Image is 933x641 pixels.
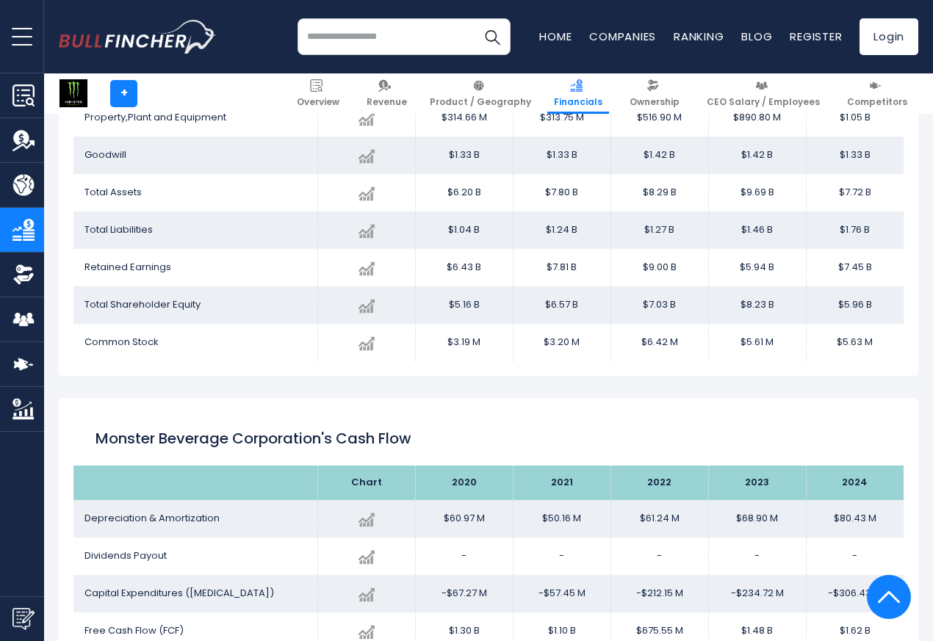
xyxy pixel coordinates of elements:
td: $7.03 B [610,286,708,324]
a: Login [860,18,918,55]
td: - [806,537,904,575]
td: - [708,537,806,575]
span: Dividends Payout [84,548,167,562]
a: Companies [589,29,656,44]
td: $61.24 M [610,500,708,537]
td: $1.33 B [806,137,904,174]
td: $1.04 B [415,211,513,249]
span: Competitors [847,96,907,108]
a: Revenue [360,73,414,114]
td: -$57.45 M [513,575,610,612]
td: -$67.27 M [415,575,513,612]
img: Ownership [12,264,35,286]
span: Free Cash Flow (FCF) [84,623,184,637]
td: $5.61 M [708,324,806,361]
a: Blog [741,29,772,44]
td: - [513,537,610,575]
td: $6.42 M [610,324,708,361]
td: $890.80 M [708,99,806,137]
td: $7.72 B [806,174,904,211]
td: $1.42 B [708,137,806,174]
a: Overview [290,73,346,114]
td: $80.43 M [806,500,904,537]
td: $1.76 B [806,211,904,249]
span: CEO Salary / Employees [707,96,820,108]
span: Depreciation & Amortization [84,511,220,525]
span: Total Liabilities [84,222,153,236]
td: $7.81 B [513,249,610,286]
a: Competitors [840,73,914,114]
a: Financials [547,73,609,114]
td: -$212.15 M [610,575,708,612]
td: $314.66 M [415,99,513,137]
img: bullfincher logo [59,20,217,54]
a: Ownership [623,73,686,114]
td: $7.80 B [513,174,610,211]
td: $3.19 M [415,324,513,361]
a: Go to homepage [59,20,217,54]
td: $1.33 B [415,137,513,174]
span: Capital Expenditures ([MEDICAL_DATA]) [84,586,274,600]
td: -$306.43 M [806,575,904,612]
span: Total Assets [84,185,142,199]
a: Ranking [674,29,724,44]
span: Common Stock [84,335,159,349]
th: 2020 [415,466,513,500]
td: $1.24 B [513,211,610,249]
td: - [415,537,513,575]
td: $7.45 B [806,249,904,286]
td: $1.33 B [513,137,610,174]
td: $5.96 B [806,286,904,324]
td: $6.20 B [415,174,513,211]
td: $68.90 M [708,500,806,537]
a: Register [790,29,842,44]
td: $60.97 M [415,500,513,537]
th: 2024 [806,466,904,500]
span: Retained Earnings [84,260,171,274]
a: Home [539,29,572,44]
th: 2021 [513,466,610,500]
span: Goodwill [84,148,126,162]
span: Total Shareholder Equity [84,297,201,311]
img: MNST logo [60,79,87,107]
a: CEO Salary / Employees [700,73,826,114]
td: $1.27 B [610,211,708,249]
td: $1.42 B [610,137,708,174]
span: Financials [554,96,602,108]
span: Property,Plant and Equipment [84,110,226,124]
h2: Monster Beverage Corporation's Cash flow [96,427,882,449]
th: Chart [317,466,415,500]
td: $313.75 M [513,99,610,137]
a: Product / Geography [423,73,538,114]
button: Search [474,18,511,55]
td: $6.57 B [513,286,610,324]
a: + [110,80,137,107]
td: $9.00 B [610,249,708,286]
td: $9.69 B [708,174,806,211]
td: $1.46 B [708,211,806,249]
td: $8.29 B [610,174,708,211]
td: - [610,537,708,575]
td: $5.94 B [708,249,806,286]
td: $5.63 M [806,324,904,361]
td: $8.23 B [708,286,806,324]
th: 2022 [610,466,708,500]
td: -$234.72 M [708,575,806,612]
span: Overview [297,96,339,108]
td: $1.05 B [806,99,904,137]
td: $516.90 M [610,99,708,137]
td: $5.16 B [415,286,513,324]
td: $3.20 M [513,324,610,361]
th: 2023 [708,466,806,500]
td: $6.43 B [415,249,513,286]
span: Ownership [630,96,680,108]
td: $50.16 M [513,500,610,537]
span: Revenue [367,96,407,108]
span: Product / Geography [430,96,531,108]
